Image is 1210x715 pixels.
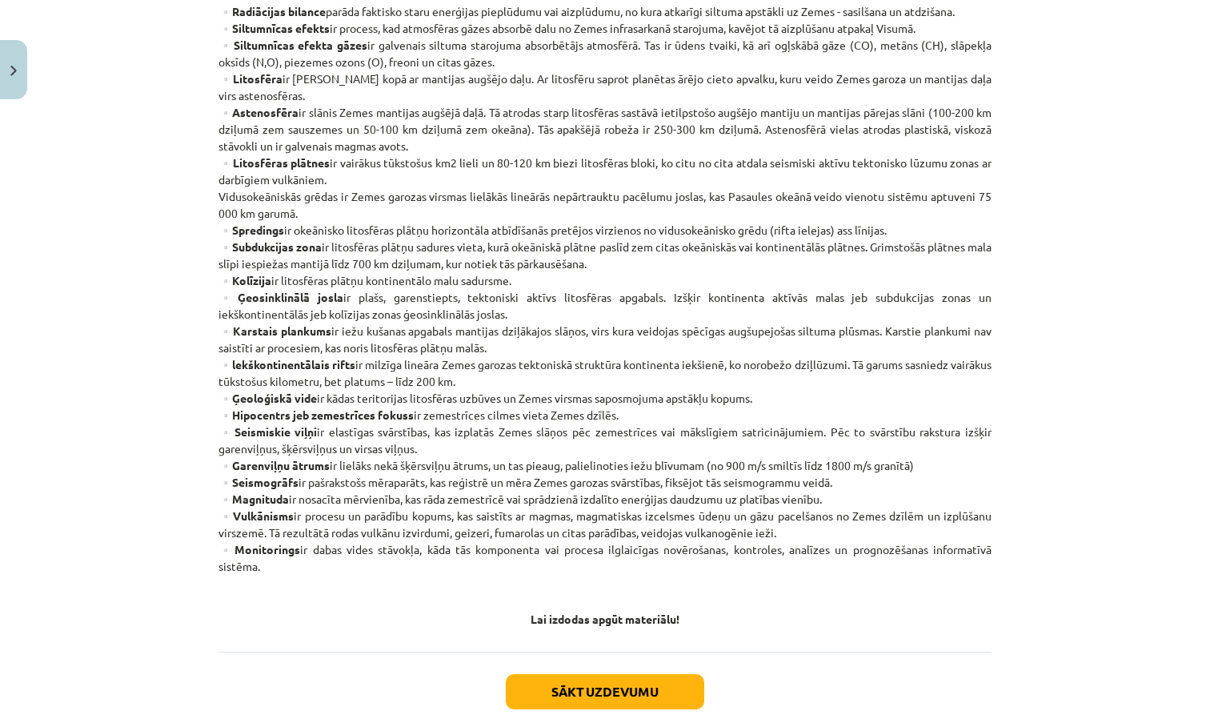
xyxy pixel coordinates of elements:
[218,391,317,405] strong: ▫️Ģeoloģiskā vide
[218,458,232,472] strong: ▫️
[218,290,343,304] strong: ▫️Ģeosinklinālā josla
[218,71,282,86] strong: ▫️Litosfēra
[218,492,289,506] strong: ▫️Magnituda
[218,475,298,489] strong: ▫️Seismogrāfs
[218,105,298,119] strong: ▫️Astenosfēra
[218,508,294,523] strong: ▫️Vulkānisms
[218,223,284,237] strong: ▫️Spredings
[218,21,330,35] strong: ▫️Siltumnīcas efekts
[218,239,322,254] strong: ▫️Subdukcijas zona
[218,38,333,52] strong: ▫️Siltumnīcas efekta
[218,542,300,556] strong: ▫️Monitorings
[218,323,331,338] strong: ▫️Karstais plankums
[531,612,679,626] strong: Lai izdodas apgūt materiālu!
[218,424,317,439] strong: ▫️Seismiskie viļņi
[218,408,414,422] strong: ▫️Hipocentrs jeb zemestrīces fokuss
[218,155,330,170] strong: ▫️Litosfēras plātnes
[10,66,17,76] img: icon-close-lesson-0947bae3869378f0d4975bcd49f059093ad1ed9edebbc8119c70593378902aed.svg
[218,273,271,287] strong: ▫️Kolīzija
[218,4,326,18] strong: ▫️Radiācijas bilance
[506,674,704,709] button: Sākt uzdevumu
[218,357,355,372] strong: ▫️lekškontinentālais rifts
[337,38,367,52] strong: gāzes
[232,458,330,472] strong: Garenviļņu ātrums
